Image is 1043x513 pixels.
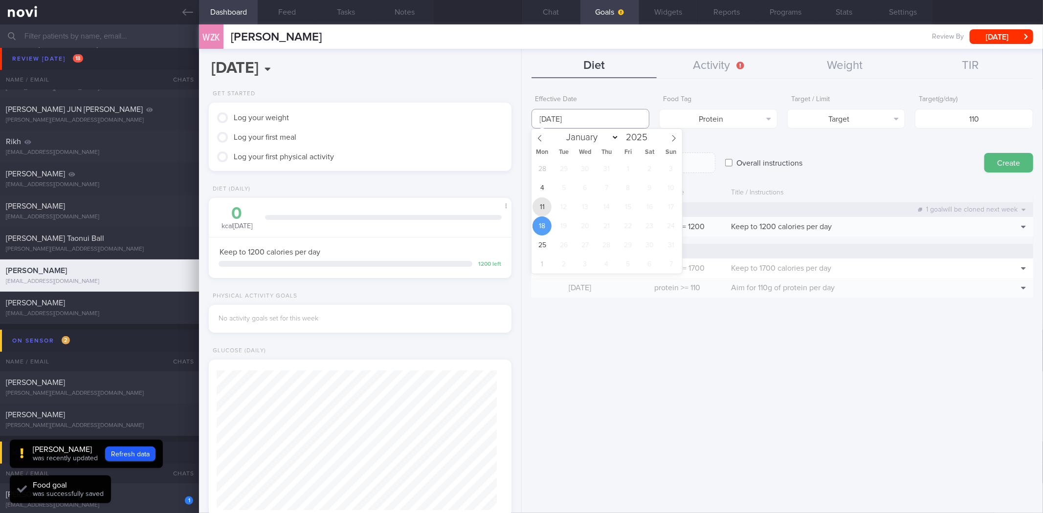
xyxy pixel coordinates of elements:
[533,235,552,255] span: August 25, 2025
[662,255,681,274] span: September 7, 2025
[6,106,143,113] span: [PERSON_NAME] JUN [PERSON_NAME]
[220,248,320,256] span: Keep to 1200 calories per day
[185,496,193,505] div: 1
[662,197,681,216] span: August 17, 2025
[662,216,681,235] span: August 24, 2025
[6,117,193,124] div: [PERSON_NAME][EMAIL_ADDRESS][DOMAIN_NAME]
[219,205,255,231] div: kcal [DATE]
[619,216,638,235] span: August 22, 2025
[6,422,193,429] div: [PERSON_NAME][EMAIL_ADDRESS][DOMAIN_NAME]
[970,29,1033,44] button: [DATE]
[915,109,1033,128] input: 7
[535,95,646,104] label: Effective Date
[532,109,650,128] input: Select...
[6,52,193,60] div: [EMAIL_ADDRESS][DOMAIN_NAME]
[33,480,104,490] div: Food goal
[6,149,193,156] div: [EMAIL_ADDRESS][DOMAIN_NAME]
[209,186,250,193] div: Diet (Daily)
[662,235,681,255] span: August 31, 2025
[477,261,502,268] div: 1200 left
[554,255,573,274] span: September 2, 2025
[597,235,616,255] span: August 28, 2025
[619,133,651,142] input: Year
[932,33,964,42] span: Review By
[659,109,777,128] button: Protein
[657,54,782,78] button: Activity
[597,159,616,178] span: July 31, 2025
[160,352,199,371] div: Chats
[6,411,65,419] span: [PERSON_NAME]
[731,223,832,231] span: Keep to 1200 calories per day
[554,178,573,197] span: August 5, 2025
[619,235,638,255] span: August 29, 2025
[6,235,104,242] span: [PERSON_NAME] Taonui Ball
[569,284,591,292] span: [DATE]
[6,390,193,397] div: [PERSON_NAME][EMAIL_ADDRESS][DOMAIN_NAME]
[6,170,65,178] span: [PERSON_NAME]
[6,491,65,498] span: [PERSON_NAME]
[554,159,573,178] span: July 29, 2025
[597,216,616,235] span: August 21, 2025
[619,255,638,274] span: September 5, 2025
[597,178,616,197] span: August 7, 2025
[554,197,573,216] span: August 12, 2025
[787,109,906,128] button: Target
[33,491,104,497] span: was successfully saved
[576,159,595,178] span: July 30, 2025
[6,202,65,210] span: [PERSON_NAME]
[661,150,682,156] span: Sun
[629,278,726,298] div: protein >= 110
[726,184,999,202] div: Title / Instructions
[209,293,297,300] div: Physical Activity Goals
[532,150,553,156] span: Mon
[575,150,596,156] span: Wed
[219,315,501,323] div: No activity goals set for this week
[640,216,659,235] span: August 23, 2025
[10,334,72,347] div: On sensor
[731,264,831,272] span: Keep to 1700 calories per day
[231,31,322,43] span: [PERSON_NAME]
[640,255,659,274] span: September 6, 2025
[554,235,573,255] span: August 26, 2025
[6,379,65,386] span: [PERSON_NAME]
[791,95,902,104] label: Target / Limit
[6,278,193,285] div: [EMAIL_ADDRESS][DOMAIN_NAME]
[618,150,639,156] span: Fri
[62,336,70,344] span: 2
[33,455,98,462] span: was recently updated
[576,255,595,274] span: September 3, 2025
[576,178,595,197] span: August 6, 2025
[6,267,67,275] span: [PERSON_NAME]
[6,214,193,221] div: [EMAIL_ADDRESS][DOMAIN_NAME]
[533,178,552,197] span: August 4, 2025
[619,159,638,178] span: August 1, 2025
[662,178,681,197] span: August 10, 2025
[6,138,21,146] span: Rikh
[209,347,266,355] div: Glucose (Daily)
[640,197,659,216] span: August 16, 2025
[6,310,193,318] div: [EMAIL_ADDRESS][DOMAIN_NAME]
[731,284,835,292] span: Aim for 110g of protein per day
[984,153,1033,172] button: Create
[219,205,255,222] div: 0
[913,203,1031,216] div: 1 goal will be cloned next week
[532,54,657,78] button: Diet
[533,255,552,274] span: September 1, 2025
[576,197,595,216] span: August 13, 2025
[6,299,65,307] span: [PERSON_NAME]
[619,178,638,197] span: August 8, 2025
[919,95,1029,104] label: Target ( g/day )
[533,216,552,235] span: August 18, 2025
[662,159,681,178] span: August 3, 2025
[533,159,552,178] span: July 28, 2025
[597,255,616,274] span: September 4, 2025
[596,150,618,156] span: Thu
[639,150,661,156] span: Sat
[6,502,193,509] div: [EMAIL_ADDRESS][DOMAIN_NAME]
[105,447,155,461] button: Refresh data
[640,178,659,197] span: August 9, 2025
[6,73,85,81] span: Soon [PERSON_NAME]
[597,197,616,216] span: August 14, 2025
[732,153,808,172] label: Overall instructions
[553,150,575,156] span: Tue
